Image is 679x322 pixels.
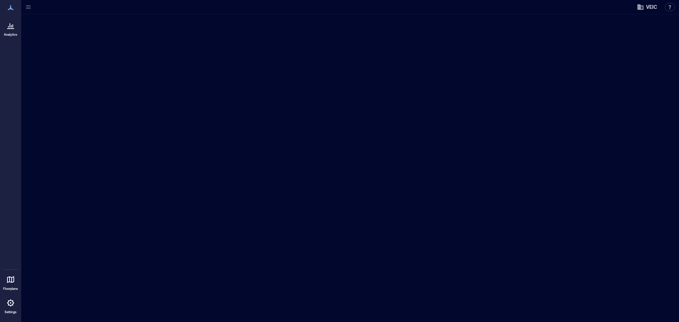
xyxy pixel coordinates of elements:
p: Floorplans [3,287,18,291]
a: Floorplans [1,271,20,293]
a: Settings [2,294,19,316]
button: VEIC [635,1,659,13]
p: Settings [5,310,17,314]
p: Analytics [4,33,17,37]
a: Analytics [2,17,19,39]
span: VEIC [646,4,657,11]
